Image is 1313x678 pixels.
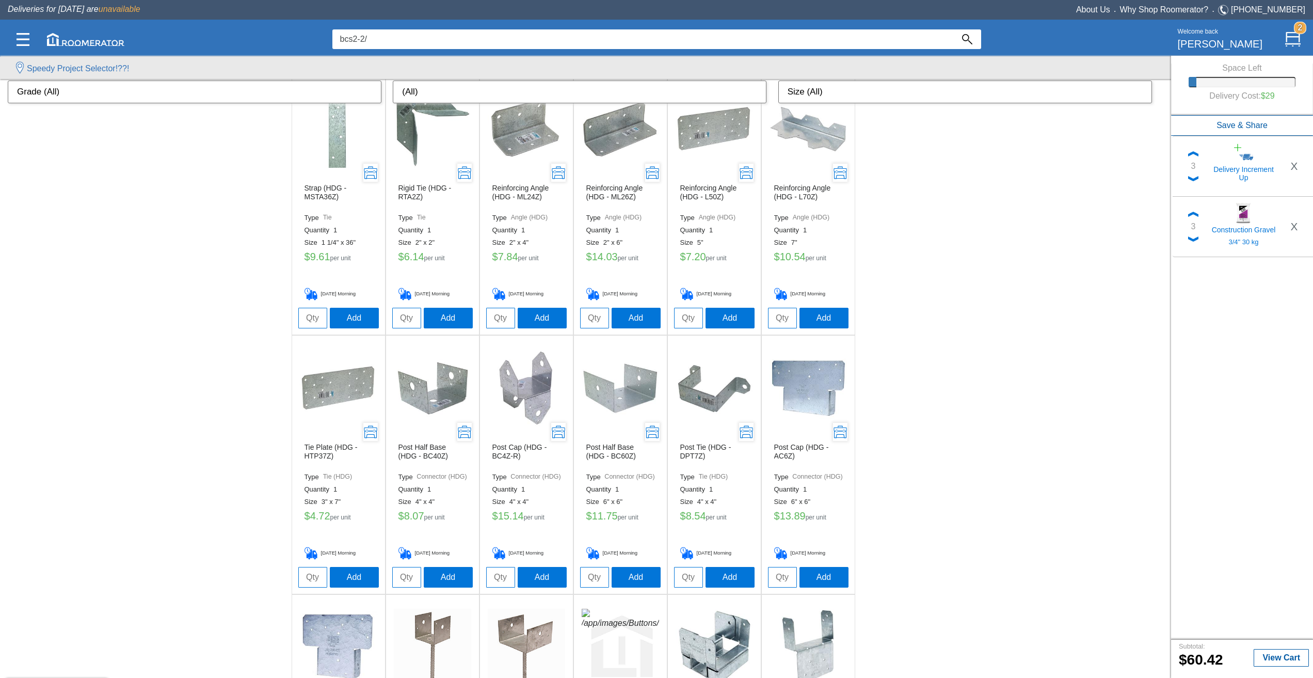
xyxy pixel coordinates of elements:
[398,473,417,481] label: Type
[492,288,509,301] img: Delivery_Cart.png
[770,350,847,427] img: /app/images/Buttons/favicon.jpg
[322,498,345,506] label: 3" x 7"
[586,485,615,494] label: Quantity
[586,547,603,560] img: Delivery_Cart.png
[697,239,708,247] label: 5"
[305,226,333,234] label: Quantity
[305,547,373,560] h5: [DATE] Morning
[774,251,842,266] h5: 10.54
[774,510,780,522] label: $
[305,473,323,481] label: Type
[1188,236,1198,242] img: Down_Chevron.png
[774,473,793,481] label: Type
[806,514,826,521] label: per unit
[305,547,321,560] img: Delivery_Cart.png
[486,567,515,588] input: Qty
[774,184,842,210] h6: Reinforcing Angle (HDG - L70Z)
[618,255,638,262] label: per unit
[1284,218,1304,235] button: X
[27,62,129,75] label: Speedy Project Selector!??!
[1218,4,1231,17] img: Telephone.svg
[792,473,842,481] label: Connector (HDG)
[398,184,467,210] h6: Rigid Tie (HDG - RTA2Z)
[398,288,415,301] img: Delivery_Cart.png
[518,308,567,328] button: Add
[492,214,511,222] label: Type
[492,443,561,469] h6: Post Cap (HDG - BC4Z-R)
[603,239,627,247] label: 2" x 6"
[680,251,748,266] h5: 7.20
[1261,91,1275,101] label: $29
[774,251,780,262] label: $
[330,308,379,328] button: Add
[305,251,373,266] h5: 9.61
[774,214,793,222] label: Type
[415,239,439,247] label: 2" x 2"
[706,308,755,328] button: Add
[492,226,521,234] label: Quantity
[322,239,360,247] label: 1 1/4" x 36"
[680,288,748,301] h5: [DATE] Morning
[586,251,592,262] label: $
[586,226,615,234] label: Quantity
[492,251,561,266] h5: 7.84
[330,255,351,262] label: per unit
[680,443,748,469] h6: Post Tie (HDG - DPT7Z)
[510,473,560,481] label: Connector (HDG)
[518,567,567,588] button: Add
[492,547,509,560] img: Delivery_Cart.png
[1294,22,1306,34] strong: 2
[492,547,561,560] h5: [DATE] Morning
[305,510,310,522] label: $
[509,239,533,247] label: 2" x 4"
[1284,157,1304,175] button: X
[305,288,321,301] img: Delivery_Cart.png
[305,251,310,262] label: $
[774,288,842,301] h5: [DATE] Morning
[1208,9,1218,13] span: •
[398,510,404,522] label: $
[305,498,322,506] label: Size
[586,443,654,469] h6: Post Half Base (HDG - BC60Z)
[676,350,753,427] img: /app/images/Buttons/favicon.jpg
[492,510,498,522] label: $
[774,547,791,560] img: Delivery_Cart.png
[680,239,697,247] label: Size
[1233,143,1254,163] img: 99900009_sm.jpg
[8,5,140,13] span: Deliveries for [DATE] are
[300,90,377,168] img: /app/images/Buttons/favicon.jpg
[492,184,561,210] h6: Reinforcing Angle (HDG - ML24Z)
[586,251,654,266] h5: 14.03
[1188,212,1198,217] img: Up_Chevron.png
[424,567,473,588] button: Add
[424,308,473,328] button: Add
[1211,163,1276,182] h5: Delivery Increment Up
[333,226,341,234] label: 1
[398,251,404,262] label: $
[509,498,533,506] label: 4" x 4"
[774,498,791,506] label: Size
[803,485,811,494] label: 1
[774,547,842,560] h5: [DATE] Morning
[680,214,699,222] label: Type
[398,226,427,234] label: Quantity
[398,547,467,560] h5: [DATE] Morning
[323,214,332,222] label: Tie
[305,239,322,247] label: Size
[697,498,720,506] label: 4" x 4"
[392,567,421,588] input: Qty
[586,510,592,522] label: $
[394,90,471,168] img: /app/images/Buttons/favicon.jpg
[492,288,561,301] h5: [DATE] Morning
[774,288,791,301] img: Delivery_Cart.png
[1262,653,1300,662] b: View Cart
[1203,203,1284,250] a: Construction Gravel3/4" 30 kg
[398,288,467,301] h5: [DATE] Morning
[709,485,717,494] label: 1
[1120,5,1209,14] a: Why Shop Roomerator?
[580,567,609,588] input: Qty
[799,567,848,588] button: Add
[706,514,727,521] label: per unit
[521,226,529,234] label: 1
[492,510,561,526] h5: 15.14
